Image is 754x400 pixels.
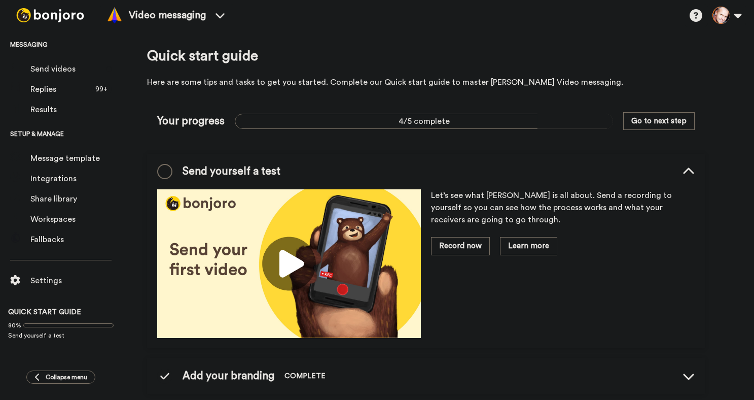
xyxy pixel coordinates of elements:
span: Message template [30,152,122,164]
span: 4/5 complete [235,114,613,129]
img: 178eb3909c0dc23ce44563bdb6dc2c11.jpg [157,189,421,338]
span: Here are some tips and tasks to get you started. Complete our Quick start guide to master [PERSON... [147,76,705,88]
span: 80% [8,321,21,329]
span: Collapse menu [46,373,87,381]
span: COMPLETE [284,371,326,381]
span: Send yourself a test [183,164,280,179]
div: 99 + [91,84,112,94]
span: Settings [30,275,122,287]
p: Let’s see what [PERSON_NAME] is all about. Send a recording to yourself so you can see how the pr... [431,189,695,226]
span: Your progress [157,114,225,129]
span: Add your branding [183,369,274,384]
button: Learn more [500,237,557,255]
span: Share library [30,193,122,205]
span: Replies [30,83,87,95]
span: Send videos [30,63,102,75]
span: Send yourself a test [8,331,114,340]
span: Integrations [30,173,122,185]
span: Workspaces [30,213,122,225]
span: Video messaging [129,8,206,22]
img: vm-color.svg [106,7,123,23]
span: Fallbacks [30,234,122,246]
button: Record now [431,237,490,255]
span: QUICK START GUIDE [8,309,81,316]
button: Collapse menu [26,371,95,384]
span: Quick start guide [147,46,705,66]
button: Go to next step [623,112,695,130]
span: Results [30,104,122,116]
img: bj-logo-header-white.svg [12,8,88,22]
